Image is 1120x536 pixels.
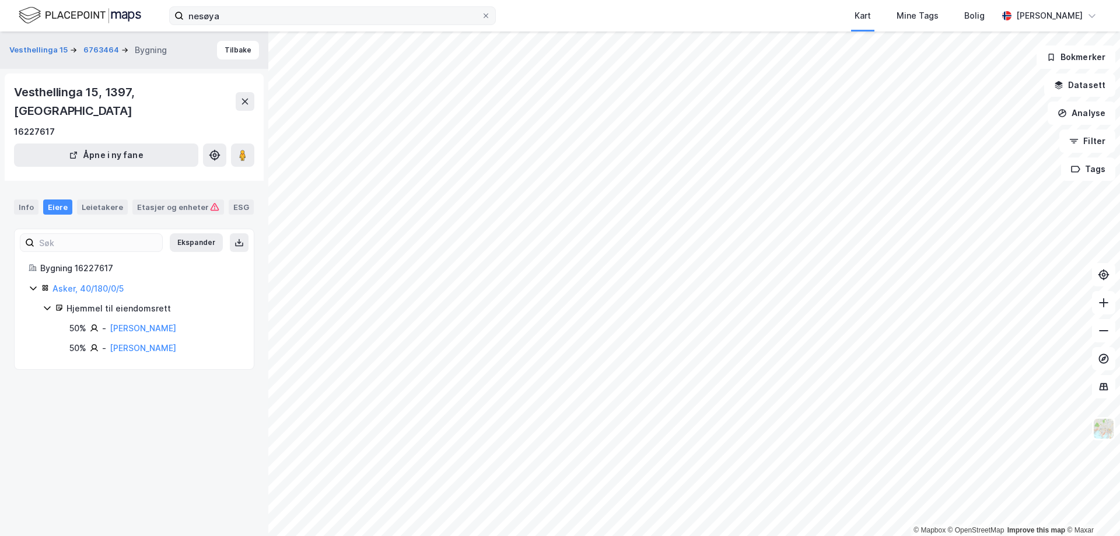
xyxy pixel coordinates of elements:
div: Eiere [43,199,72,215]
button: Datasett [1044,73,1115,97]
iframe: Chat Widget [1062,480,1120,536]
button: Ekspander [170,233,223,252]
div: 50% [69,321,86,335]
div: Kontrollprogram for chat [1062,480,1120,536]
div: Bolig [964,9,985,23]
div: Bygning [135,43,167,57]
button: Vesthellinga 15 [9,44,70,56]
button: Analyse [1048,101,1115,125]
button: Tags [1061,157,1115,181]
a: [PERSON_NAME] [110,323,176,333]
div: - [102,321,106,335]
input: Søk på adresse, matrikkel, gårdeiere, leietakere eller personer [184,7,481,24]
div: 50% [69,341,86,355]
a: [PERSON_NAME] [110,343,176,353]
div: Mine Tags [897,9,939,23]
button: Filter [1059,129,1115,153]
div: Leietakere [77,199,128,215]
div: ESG [229,199,254,215]
a: Asker, 40/180/0/5 [52,283,124,293]
button: Tilbake [217,41,259,59]
div: Vesthellinga 15, 1397, [GEOGRAPHIC_DATA] [14,83,236,120]
div: Kart [855,9,871,23]
button: Bokmerker [1037,45,1115,69]
img: logo.f888ab2527a4732fd821a326f86c7f29.svg [19,5,141,26]
div: Hjemmel til eiendomsrett [66,302,240,316]
div: 16227617 [14,125,55,139]
a: Mapbox [914,526,946,534]
div: Info [14,199,38,215]
button: 6763464 [83,44,121,56]
img: Z [1093,418,1115,440]
div: Etasjer og enheter [137,202,219,212]
a: OpenStreetMap [948,526,1005,534]
div: Bygning 16227617 [40,261,240,275]
a: Improve this map [1007,526,1065,534]
div: [PERSON_NAME] [1016,9,1083,23]
button: Åpne i ny fane [14,143,198,167]
div: - [102,341,106,355]
input: Søk [34,234,162,251]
